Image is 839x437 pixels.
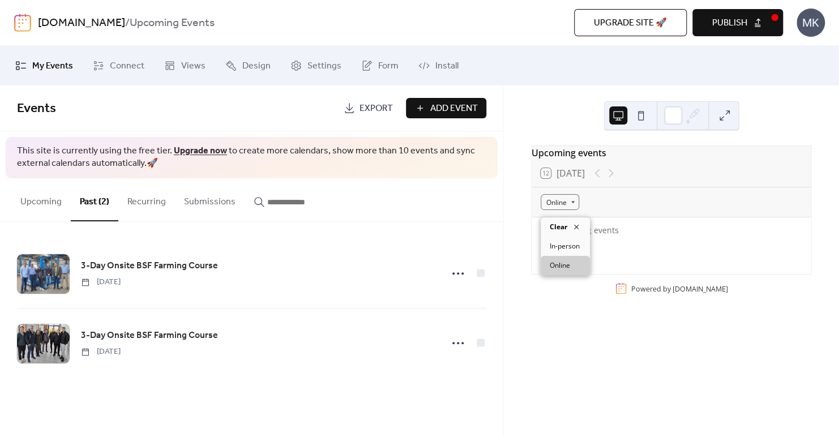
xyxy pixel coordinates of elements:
div: Upcoming events [532,146,811,160]
a: Form [353,50,407,81]
a: Connect [84,50,153,81]
span: Clear [550,222,567,232]
button: Upgrade site 🚀 [574,9,687,36]
button: Upcoming [11,178,71,220]
a: Settings [282,50,350,81]
button: Past (2) [71,178,118,221]
span: Form [378,59,399,73]
span: 3-Day Onsite BSF Farming Course [81,329,218,342]
a: Design [217,50,279,81]
a: [DOMAIN_NAME] [673,284,728,293]
div: No upcoming events [541,224,802,236]
span: [DATE] [81,276,121,288]
a: My Events [7,50,82,81]
a: 3-Day Onsite BSF Farming Course [81,328,218,343]
a: Export [335,98,401,118]
span: Export [359,102,393,115]
div: MK [797,8,825,37]
span: Install [435,59,459,73]
span: My Events [32,59,73,73]
b: Upcoming Events [130,12,215,34]
a: [DOMAIN_NAME] [38,12,125,34]
span: In-person [550,241,580,251]
button: Publish [692,9,783,36]
a: Upgrade now [174,142,227,160]
a: 3-Day Onsite BSF Farming Course [81,259,218,273]
span: Design [242,59,271,73]
span: Settings [307,59,341,73]
span: Connect [110,59,144,73]
span: Publish [712,16,747,30]
button: Add Event [406,98,486,118]
span: [DATE] [81,346,121,358]
button: Submissions [175,178,245,220]
span: Views [181,59,206,73]
b: / [125,12,130,34]
div: Powered by [631,284,728,293]
span: Events [17,96,56,121]
a: Views [156,50,214,81]
button: Recurring [118,178,175,220]
span: This site is currently using the free tier. to create more calendars, show more than 10 events an... [17,145,486,170]
span: Add Event [430,102,478,115]
span: Upgrade site 🚀 [594,16,667,30]
img: logo [14,14,31,32]
a: Install [410,50,467,81]
span: Online [550,260,570,271]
